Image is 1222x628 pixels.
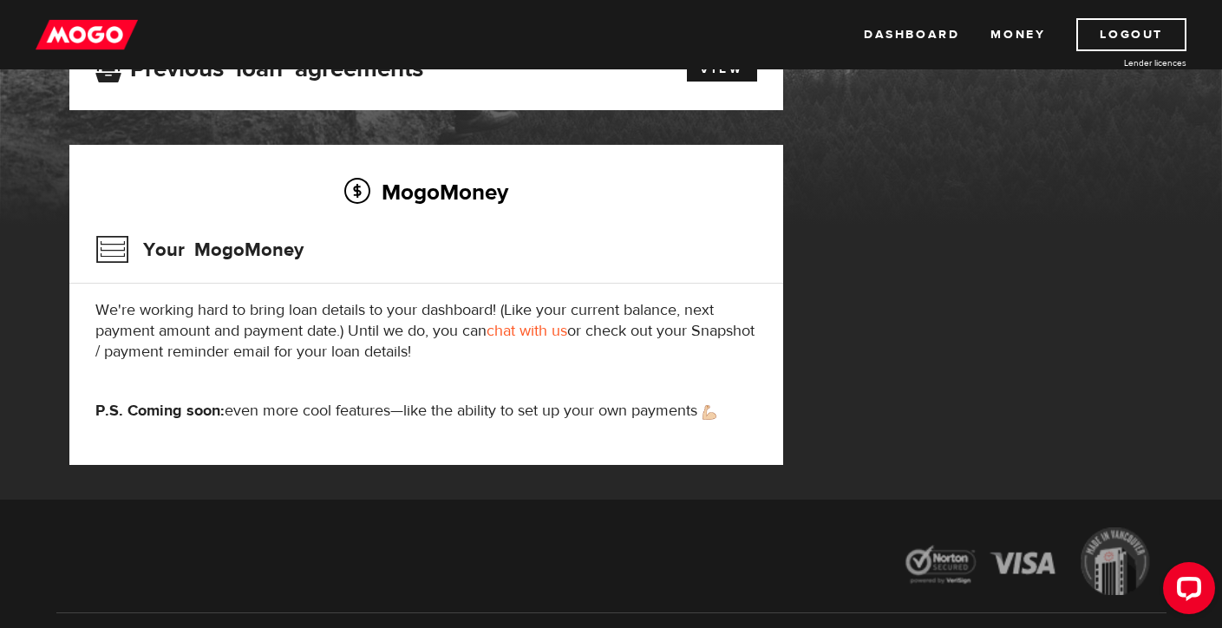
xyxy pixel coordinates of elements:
[687,57,757,82] a: View
[702,405,716,420] img: strong arm emoji
[864,18,959,51] a: Dashboard
[95,173,757,210] h2: MogoMoney
[889,514,1166,612] img: legal-icons-92a2ffecb4d32d839781d1b4e4802d7b.png
[1076,18,1186,51] a: Logout
[487,321,567,341] a: chat with us
[1056,56,1186,69] a: Lender licences
[95,401,757,422] p: even more cool features—like the ability to set up your own payments
[1149,555,1222,628] iframe: LiveChat chat widget
[36,18,138,51] img: mogo_logo-11ee424be714fa7cbb0f0f49df9e16ec.png
[95,300,757,363] p: We're working hard to bring loan details to your dashboard! (Like your current balance, next paym...
[95,55,423,77] h3: Previous loan agreements
[95,401,225,421] strong: P.S. Coming soon:
[990,18,1045,51] a: Money
[95,227,304,272] h3: Your MogoMoney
